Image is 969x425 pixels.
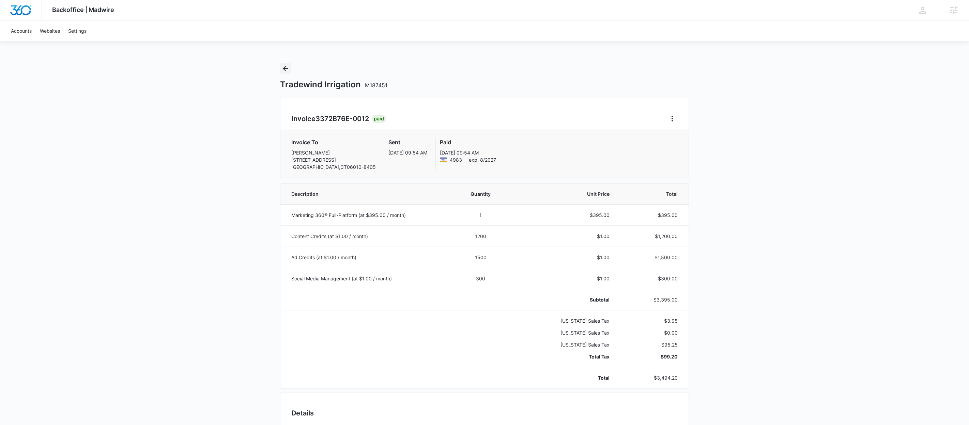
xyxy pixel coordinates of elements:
a: Websites [36,20,64,41]
span: Description [291,190,443,197]
p: $1,500.00 [626,254,678,261]
td: 300 [451,268,510,289]
p: Marketing 360® Full-Platform (at $395.00 / month) [291,211,443,219]
p: $1,200.00 [626,233,678,240]
p: [PERSON_NAME] [STREET_ADDRESS] [GEOGRAPHIC_DATA] , CT 06010-8405 [291,149,376,171]
p: Total [519,374,610,381]
p: $3.95 [626,317,678,324]
p: $3,494.20 [626,374,678,381]
p: Social Media Management (at $1.00 / month) [291,275,443,282]
p: [US_STATE] Sales Tax [519,329,610,336]
td: 1 [451,204,510,225]
p: [US_STATE] Sales Tax [519,317,610,324]
span: 3372B76E-0012 [316,115,369,123]
p: $1.00 [519,275,610,282]
h2: Details [291,408,678,418]
td: 1500 [451,247,510,268]
div: Paid [372,115,386,123]
h3: Paid [440,138,496,146]
p: [DATE] 09:54 AM [388,149,427,156]
a: Settings [64,20,91,41]
button: Back [280,63,291,74]
a: Accounts [7,20,36,41]
p: $395.00 [626,211,678,219]
p: $1.00 [519,254,610,261]
p: Ad Credits (at $1.00 / month) [291,254,443,261]
p: $95.25 [626,341,678,348]
span: Backoffice | Madwire [52,6,114,13]
p: Content Credits (at $1.00 / month) [291,233,443,240]
span: exp. 8/2027 [469,156,496,163]
h3: Invoice To [291,138,376,146]
p: $3,395.00 [626,296,678,303]
span: Visa ending with [450,156,462,163]
p: Total Tax [519,353,610,360]
span: Total [626,190,678,197]
p: $300.00 [626,275,678,282]
span: Quantity [459,190,502,197]
span: M187451 [365,82,387,89]
h1: Tradewind Irrigation [280,79,387,90]
span: Unit Price [519,190,610,197]
button: Home [667,113,678,124]
p: [DATE] 09:54 AM [440,149,496,156]
td: 1200 [451,225,510,247]
p: [US_STATE] Sales Tax [519,341,610,348]
p: $395.00 [519,211,610,219]
p: Subtotal [519,296,610,303]
p: $0.00 [626,329,678,336]
p: $1.00 [519,233,610,240]
p: $99.20 [626,353,678,360]
h3: Sent [388,138,427,146]
h2: Invoice [291,114,372,124]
